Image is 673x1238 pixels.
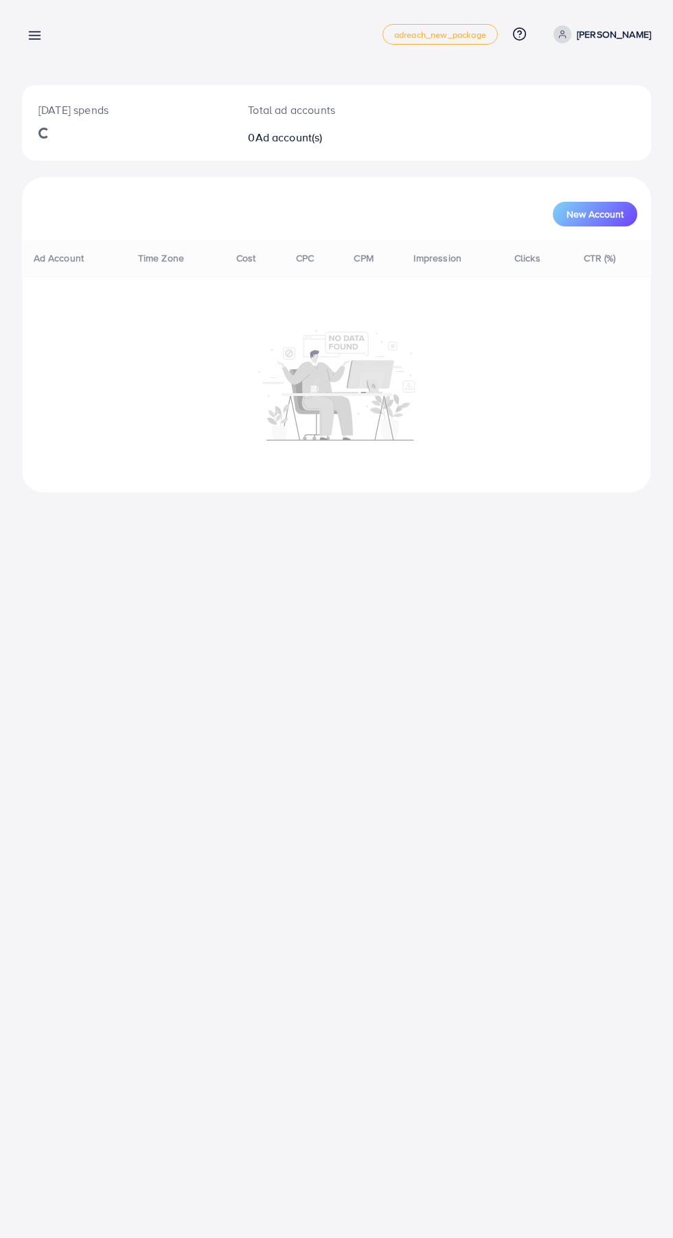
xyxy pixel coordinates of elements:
p: [PERSON_NAME] [577,26,651,43]
span: New Account [567,209,624,219]
span: adreach_new_package [394,30,486,39]
p: Total ad accounts [248,102,372,118]
span: Ad account(s) [255,130,323,145]
a: adreach_new_package [383,24,498,45]
p: [DATE] spends [38,102,215,118]
button: New Account [553,202,637,226]
h2: 0 [248,131,372,144]
a: [PERSON_NAME] [548,25,651,43]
